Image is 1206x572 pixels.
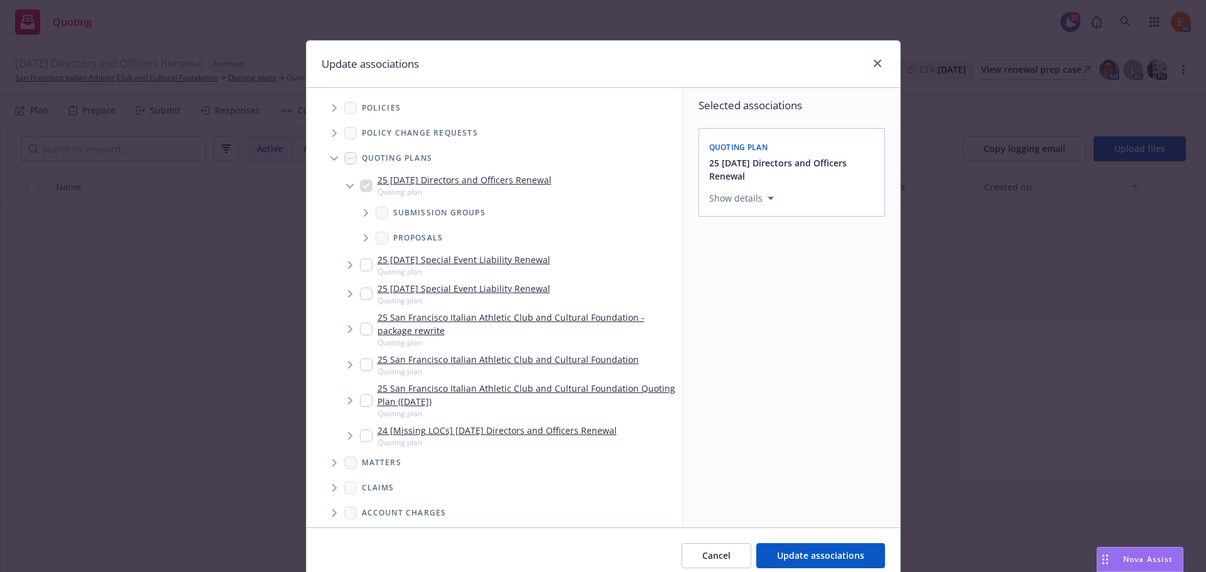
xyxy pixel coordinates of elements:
span: Quoting plan [378,366,639,377]
a: 25 [DATE] Special Event Liability Renewal [378,282,550,295]
span: Quoting plan [378,266,550,277]
span: Submission groups [393,209,486,217]
span: Policies [362,104,401,112]
a: 25 San Francisco Italian Athletic Club and Cultural Foundation - package rewrite [378,311,678,337]
span: Quoting plan [378,408,678,419]
h1: Update associations [322,56,419,72]
span: Quoting plan [709,142,768,153]
span: Matters [362,459,401,467]
a: 24 [Missing LOCs] [DATE] Directors and Officers Renewal [378,424,617,437]
span: Proposals [393,234,443,242]
span: Update associations [777,549,864,561]
span: Selected associations [698,98,885,113]
span: Nova Assist [1123,554,1173,564]
div: Tree Example [307,95,683,551]
button: Update associations [756,543,885,568]
button: Show details [704,191,779,206]
span: Quoting plan [378,437,617,448]
a: 25 San Francisco Italian Athletic Club and Cultural Foundation Quoting Plan ([DATE]) [378,382,678,408]
span: Claims [362,484,394,492]
a: 25 [DATE] Special Event Liability Renewal [378,253,550,266]
span: Quoting plan [378,295,550,306]
div: Drag to move [1097,548,1113,571]
button: Cancel [682,543,751,568]
span: Policy change requests [362,129,478,137]
button: 25 [DATE] Directors and Officers Renewal [709,156,877,183]
button: Nova Assist [1097,547,1183,572]
span: Quoting plans [362,154,433,162]
span: Account charges [362,509,447,517]
span: Quoting plan [378,337,678,348]
a: 25 San Francisco Italian Athletic Club and Cultural Foundation [378,353,639,366]
a: close [870,56,885,71]
span: Cancel [702,549,731,561]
